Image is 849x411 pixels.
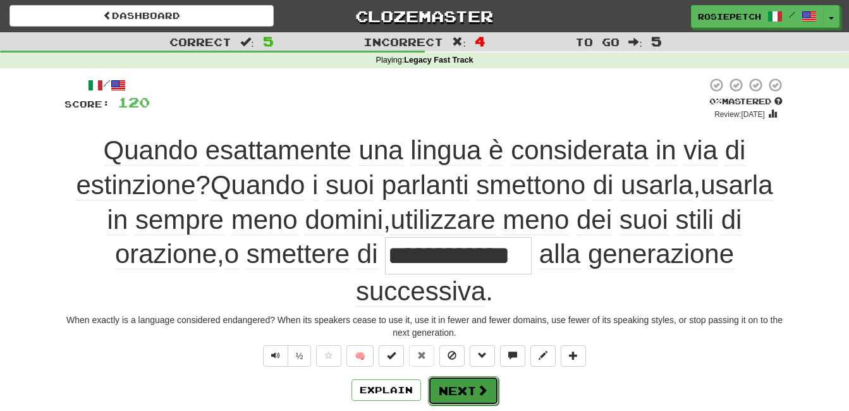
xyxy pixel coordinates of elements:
button: Set this sentence to 100% Mastered (alt+m) [379,345,404,367]
span: smettere [247,239,350,269]
button: Discuss sentence (alt+u) [500,345,525,367]
span: successiva [356,276,486,307]
button: Next [428,376,499,405]
span: suoi [326,170,374,200]
span: estinzione [76,170,195,200]
span: via [683,135,718,166]
span: Correct [169,35,231,48]
span: è [489,135,503,166]
span: considerata [511,135,648,166]
a: rosiepetch / [691,5,824,28]
span: alla [539,239,580,269]
button: Add to collection (alt+a) [561,345,586,367]
button: Explain [351,379,421,401]
span: di [721,205,742,235]
span: utilizzare [391,205,496,235]
span: di [357,239,378,269]
span: Quando [104,135,198,166]
div: Text-to-speech controls [260,345,312,367]
span: in [107,205,128,235]
span: orazione [115,239,217,269]
button: ½ [288,345,312,367]
button: Edit sentence (alt+d) [530,345,556,367]
strong: Legacy Fast Track [404,56,473,64]
button: Play sentence audio (ctl+space) [263,345,288,367]
span: di [593,170,614,200]
button: Reset to 0% Mastered (alt+r) [409,345,434,367]
span: generazione [588,239,734,269]
span: 0 % [709,96,722,106]
span: . [356,239,734,307]
span: suoi [620,205,668,235]
span: 5 [651,34,662,49]
button: Favorite sentence (alt+f) [316,345,341,367]
span: rosiepetch [698,11,761,22]
button: Grammar (alt+g) [470,345,495,367]
span: stili [675,205,714,235]
span: Quando [211,170,305,200]
span: meno [503,205,569,235]
span: esattamente [205,135,351,166]
span: usarla [700,170,773,200]
span: lingua [410,135,481,166]
span: in [656,135,676,166]
span: dei [577,205,612,235]
button: Ignore sentence (alt+i) [439,345,465,367]
span: Score: [64,99,110,109]
span: To go [575,35,620,48]
a: Clozemaster [293,5,557,27]
div: Mastered [707,96,785,107]
span: domini [305,205,383,235]
span: 120 [118,94,150,110]
span: i [312,170,318,200]
button: 🧠 [346,345,374,367]
span: una [359,135,403,166]
span: smettono [476,170,585,200]
span: 4 [475,34,486,49]
div: When exactly is a language considered endangered? When its speakers cease to use it, use it in fe... [64,314,785,339]
div: / [64,77,150,93]
span: usarla [621,170,693,200]
span: parlanti [382,170,469,200]
span: ? , , , [76,135,773,269]
span: o [224,239,239,269]
span: 5 [263,34,274,49]
span: / [789,10,795,19]
span: Incorrect [363,35,443,48]
span: meno [231,205,298,235]
span: di [725,135,746,166]
span: : [240,37,254,47]
span: : [628,37,642,47]
a: Dashboard [9,5,274,27]
span: sempre [135,205,224,235]
small: Review: [DATE] [714,110,765,119]
span: : [452,37,466,47]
